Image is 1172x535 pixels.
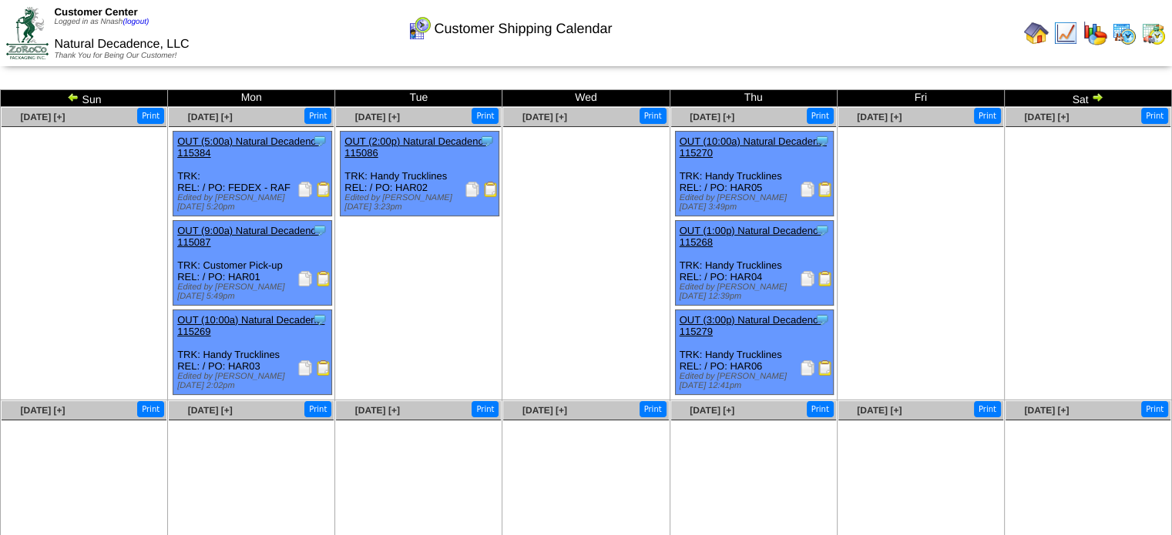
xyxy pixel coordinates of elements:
[177,314,324,337] a: OUT (10:00a) Natural Decadenc-115269
[800,182,815,197] img: Packing Slip
[1112,21,1137,45] img: calendarprod.gif
[1083,21,1107,45] img: graph.gif
[1024,405,1069,416] a: [DATE] [+]
[123,18,149,26] a: (logout)
[690,405,734,416] a: [DATE] [+]
[472,108,499,124] button: Print
[670,90,837,107] td: Thu
[1091,91,1103,103] img: arrowright.gif
[54,52,176,60] span: Thank You for Being Our Customer!
[355,405,400,416] a: [DATE] [+]
[680,372,834,390] div: Edited by [PERSON_NAME] [DATE] 12:41pm
[344,193,499,212] div: Edited by [PERSON_NAME] [DATE] 3:23pm
[316,360,331,376] img: Bill of Lading
[857,405,902,416] a: [DATE] [+]
[818,182,833,197] img: Bill of Lading
[20,405,65,416] a: [DATE] [+]
[680,314,821,337] a: OUT (3:00p) Natural Decadenc-115279
[1024,112,1069,122] a: [DATE] [+]
[312,133,327,149] img: Tooltip
[837,90,1004,107] td: Fri
[675,132,834,216] div: TRK: Handy Trucklines REL: / PO: HAR05
[690,112,734,122] a: [DATE] [+]
[465,182,480,197] img: Packing Slip
[680,225,821,248] a: OUT (1:00p) Natural Decadenc-115268
[434,21,612,37] span: Customer Shipping Calendar
[188,112,233,122] a: [DATE] [+]
[312,222,327,238] img: Tooltip
[857,112,902,122] a: [DATE] [+]
[472,401,499,417] button: Print
[297,182,313,197] img: Packing Slip
[974,401,1001,417] button: Print
[1024,21,1049,45] img: home.gif
[800,271,815,286] img: Packing Slip
[173,221,332,306] div: TRK: Customer Pick-up REL: / PO: HAR01
[1141,401,1168,417] button: Print
[344,135,486,159] a: OUT (2:00p) Natural Decadenc-115086
[137,108,164,124] button: Print
[640,401,667,417] button: Print
[640,108,667,124] button: Print
[814,312,830,327] img: Tooltip
[297,271,313,286] img: Packing Slip
[6,7,49,59] img: ZoRoCo_Logo(Green%26Foil)%20jpg.webp
[20,112,65,122] a: [DATE] [+]
[1,90,168,107] td: Sun
[814,222,830,238] img: Tooltip
[177,283,331,301] div: Edited by [PERSON_NAME] [DATE] 5:49pm
[67,91,79,103] img: arrowleft.gif
[304,401,331,417] button: Print
[1141,21,1166,45] img: calendarinout.gif
[304,108,331,124] button: Print
[680,135,827,159] a: OUT (10:00a) Natural Decadenc-115270
[312,312,327,327] img: Tooltip
[818,360,833,376] img: Bill of Lading
[807,401,834,417] button: Print
[807,108,834,124] button: Print
[177,135,319,159] a: OUT (5:00a) Natural Decadenc-115384
[54,6,137,18] span: Customer Center
[168,90,335,107] td: Mon
[341,132,499,216] div: TRK: Handy Trucklines REL: / PO: HAR02
[54,38,189,51] span: Natural Decadence, LLC
[316,182,331,197] img: Bill of Lading
[188,405,233,416] a: [DATE] [+]
[173,132,332,216] div: TRK: REL: / PO: FEDEX - RAF
[177,372,331,390] div: Edited by [PERSON_NAME] [DATE] 2:02pm
[1053,21,1078,45] img: line_graph.gif
[407,16,432,41] img: calendarcustomer.gif
[974,108,1001,124] button: Print
[680,193,834,212] div: Edited by [PERSON_NAME] [DATE] 3:49pm
[814,133,830,149] img: Tooltip
[335,90,502,107] td: Tue
[479,133,495,149] img: Tooltip
[173,310,332,395] div: TRK: Handy Trucklines REL: / PO: HAR03
[316,271,331,286] img: Bill of Lading
[675,221,834,306] div: TRK: Handy Trucklines REL: / PO: HAR04
[177,193,331,212] div: Edited by [PERSON_NAME] [DATE] 5:20pm
[177,225,319,248] a: OUT (9:00a) Natural Decadenc-115087
[522,112,567,122] a: [DATE] [+]
[680,283,834,301] div: Edited by [PERSON_NAME] [DATE] 12:39pm
[297,360,313,376] img: Packing Slip
[355,112,400,122] span: [DATE] [+]
[818,271,833,286] img: Bill of Lading
[1141,108,1168,124] button: Print
[522,405,567,416] span: [DATE] [+]
[675,310,834,395] div: TRK: Handy Trucklines REL: / PO: HAR06
[800,360,815,376] img: Packing Slip
[54,18,149,26] span: Logged in as Nnash
[502,90,670,107] td: Wed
